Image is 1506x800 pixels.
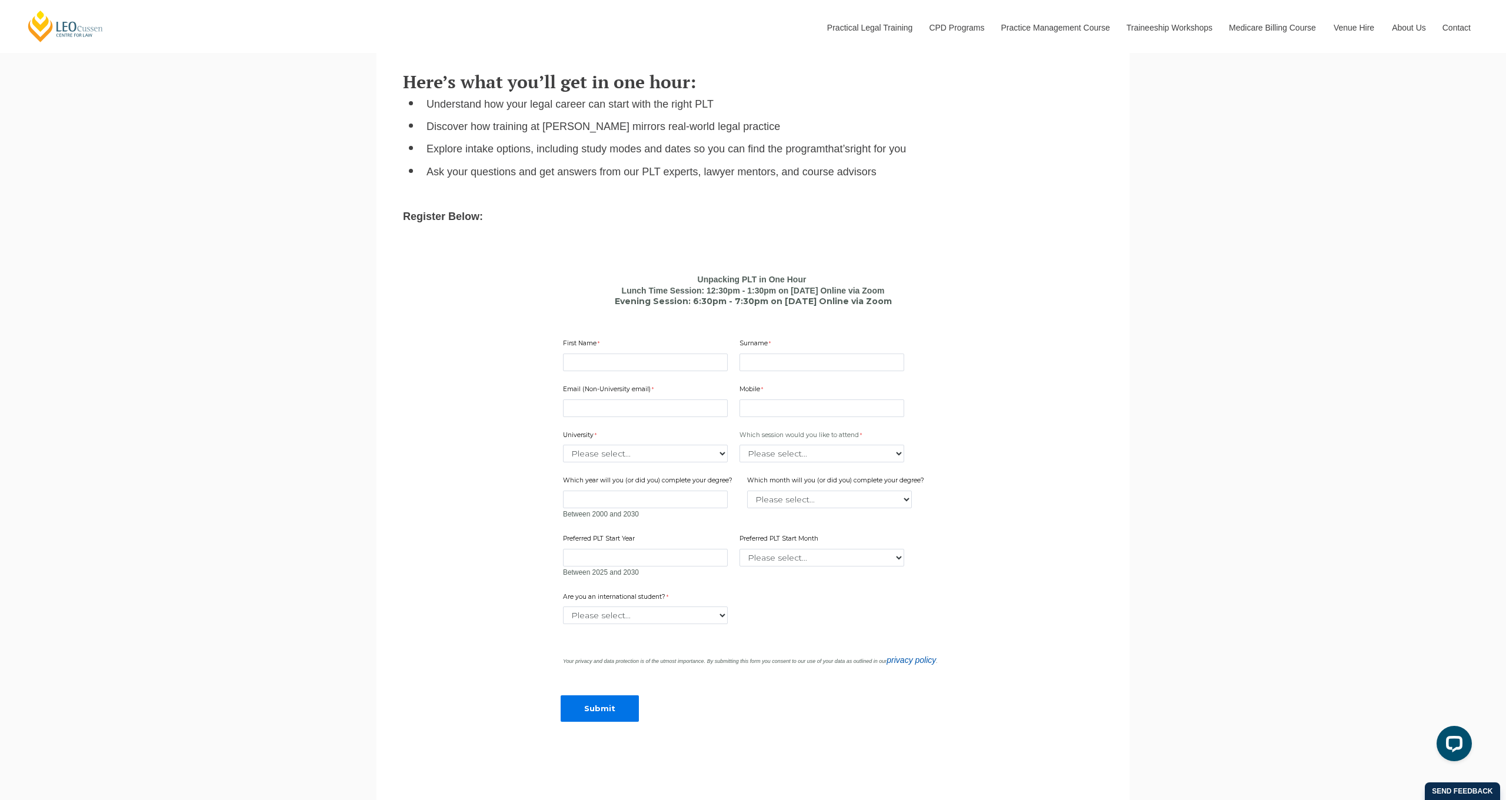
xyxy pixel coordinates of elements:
[561,695,639,722] input: Submit
[563,491,728,508] input: Which year will you (or did you) complete your degree?
[747,476,927,488] label: Which month will you (or did you) complete your degree?
[992,2,1118,53] a: Practice Management Course
[622,286,885,295] b: Lunch Time Session: 12:30pm - 1:30pm on [DATE] Online via Zoom
[26,9,105,43] a: [PERSON_NAME] Centre for Law
[427,98,1103,111] li: Understand how your legal career can start with the right PLT
[563,431,599,442] label: University
[563,385,657,396] label: Email (Non-University email)
[747,491,912,508] select: Which month will you (or did you) complete your degree?
[739,385,766,396] label: Mobile
[563,445,728,462] select: University
[818,2,921,53] a: Practical Legal Training
[739,534,821,546] label: Preferred PLT Start Month
[427,120,1103,134] li: Discover how training at [PERSON_NAME] mirrors real-world legal practice
[825,143,850,155] span: that’s
[1434,2,1480,53] a: Contact
[563,354,728,371] input: First Name
[563,399,728,417] input: Email (Non-University email)
[427,143,825,155] span: Explore intake options, including study modes and dates so you can find the program
[563,339,602,351] label: First Name
[563,658,938,664] i: Your privacy and data protection is of the utmost importance. By submitting this form you consent...
[739,339,774,351] label: Surname
[739,399,904,417] input: Mobile
[615,296,892,306] span: Evening Session: 6:30pm - 7:30pm on [DATE] Online via Zoom
[403,211,483,222] strong: Register Below:
[739,445,904,462] select: Which session would you like to attend
[563,510,639,518] span: Between 2000 and 2030
[563,592,681,604] label: Are you an international student?
[1427,721,1477,771] iframe: LiveChat chat widget
[1325,2,1383,53] a: Venue Hire
[563,568,639,576] span: Between 2025 and 2030
[1220,2,1325,53] a: Medicare Billing Course
[427,165,1103,179] li: Ask your questions and get answers from our PLT experts, lawyer mentors, and course advisors
[739,549,904,566] select: Preferred PLT Start Month
[563,549,728,566] input: Preferred PLT Start Year
[563,534,638,546] label: Preferred PLT Start Year
[1118,2,1220,53] a: Traineeship Workshops
[1383,2,1434,53] a: About Us
[563,476,735,488] label: Which year will you (or did you) complete your degree?
[698,275,807,284] b: Unpacking PLT in One Hour
[739,354,904,371] input: Surname
[920,2,992,53] a: CPD Programs
[403,70,696,94] span: Here’s what you’ll get in one hour:
[887,655,936,665] a: privacy policy
[850,143,906,155] span: right for you
[563,606,728,624] select: Are you an international student?
[739,431,859,439] span: Which session would you like to attend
